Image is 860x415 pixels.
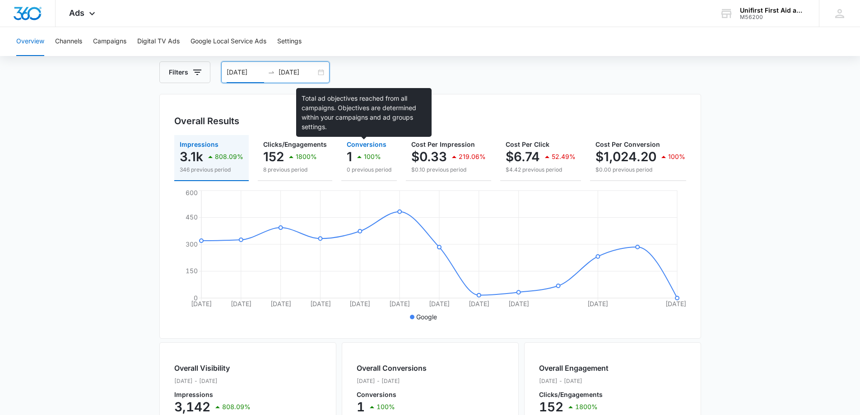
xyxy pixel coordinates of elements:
span: to [268,69,275,76]
div: account id [740,14,806,20]
span: swap-right [268,69,275,76]
p: 100% [377,404,395,410]
tspan: [DATE] [468,300,489,308]
p: 346 previous period [180,166,243,174]
tspan: 600 [186,189,198,196]
p: 808.09% [215,154,243,160]
tspan: 150 [186,267,198,275]
tspan: [DATE] [349,300,370,308]
button: Channels [55,27,82,56]
h2: Overall Engagement [539,363,609,373]
tspan: [DATE] [230,300,251,308]
div: Total ad objectives reached from all campaigns. Objectives are determined within your campaigns a... [296,88,432,137]
tspan: [DATE] [270,300,291,308]
p: 52.49% [552,154,576,160]
p: 808.09% [222,404,251,410]
input: End date [279,67,316,77]
tspan: 450 [186,213,198,221]
h2: Overall Visibility [174,363,251,373]
span: Impressions [180,140,218,148]
span: Cost Per Conversion [595,140,660,148]
p: $4.42 previous period [506,166,576,174]
p: $1,024.20 [595,149,656,164]
tspan: [DATE] [429,300,450,308]
span: Clicks/Engagements [263,140,327,148]
p: 1800% [296,154,317,160]
p: [DATE] - [DATE] [357,377,427,385]
p: 152 [263,149,284,164]
p: 1 [357,400,365,414]
p: 100% [364,154,381,160]
p: [DATE] - [DATE] [174,377,251,385]
h2: Overall Conversions [357,363,427,373]
button: Overview [16,27,44,56]
p: Clicks/Engagements [539,392,609,398]
tspan: [DATE] [508,300,529,308]
p: $0.33 [411,149,447,164]
tspan: 300 [186,240,198,248]
tspan: [DATE] [191,300,212,308]
tspan: [DATE] [587,300,608,308]
p: 8 previous period [263,166,327,174]
p: 219.06% [459,154,486,160]
button: Google Local Service Ads [191,27,266,56]
button: Digital TV Ads [137,27,180,56]
tspan: [DATE] [389,300,410,308]
h3: Overall Results [174,114,239,128]
p: $6.74 [506,149,540,164]
span: Ads [69,8,84,18]
button: Filters [159,61,210,83]
span: Conversions [347,140,386,148]
span: Cost Per Click [506,140,549,148]
input: Start date [227,67,264,77]
p: 1800% [575,404,598,410]
tspan: 0 [194,294,198,302]
p: 1 [347,149,352,164]
tspan: [DATE] [665,300,686,308]
p: 0 previous period [347,166,391,174]
p: 152 [539,400,563,414]
tspan: [DATE] [310,300,330,308]
p: Impressions [174,392,251,398]
button: Campaigns [93,27,126,56]
p: $0.00 previous period [595,166,685,174]
span: Cost Per Impression [411,140,475,148]
p: [DATE] - [DATE] [539,377,609,385]
div: account name [740,7,806,14]
p: 3,142 [174,400,210,414]
p: 3.1k [180,149,203,164]
p: 100% [668,154,685,160]
p: $0.10 previous period [411,166,486,174]
button: Settings [277,27,302,56]
p: Google [416,312,437,322]
p: Conversions [357,392,427,398]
